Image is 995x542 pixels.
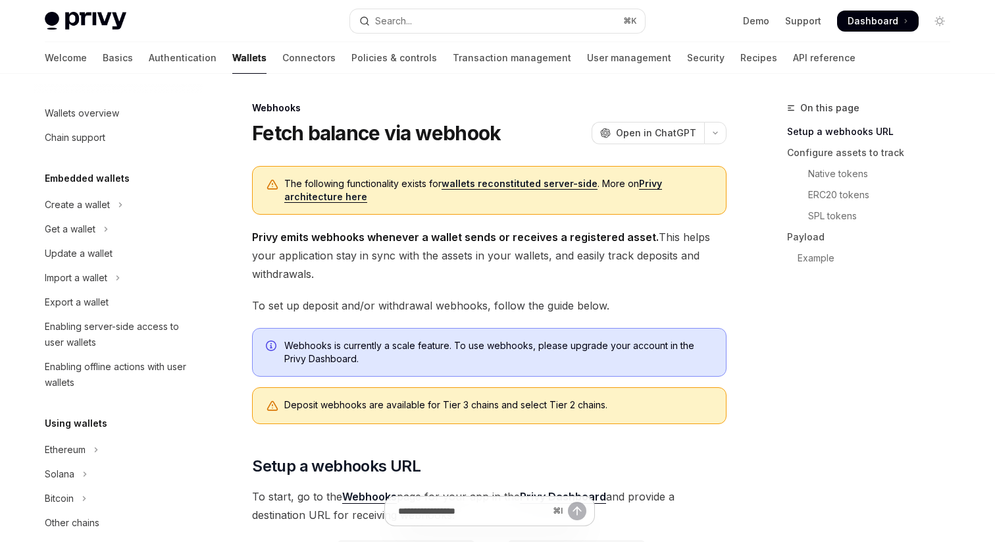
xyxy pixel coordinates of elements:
svg: Info [266,340,279,354]
a: API reference [793,42,855,74]
h5: Using wallets [45,416,107,431]
button: Toggle Solana section [34,462,203,486]
div: Create a wallet [45,197,110,213]
svg: Warning [266,178,279,192]
span: ⌘ K [623,16,637,26]
a: Update a wallet [34,242,203,265]
span: On this page [800,100,859,116]
button: Toggle Get a wallet section [34,217,203,241]
button: Toggle Ethereum section [34,438,203,462]
a: Security [687,42,725,74]
a: Other chains [34,511,203,535]
div: Bitcoin [45,491,74,506]
a: Connectors [282,42,336,74]
button: Toggle Import a wallet section [34,266,203,290]
div: Webhooks [252,101,727,115]
span: To set up deposit and/or withdrawal webhooks, follow the guide below. [252,296,727,315]
div: Enabling offline actions with user wallets [45,359,195,391]
a: Welcome [45,42,87,74]
a: Basics [103,42,133,74]
a: Wallets overview [34,101,203,125]
a: Native tokens [787,163,961,184]
div: Import a wallet [45,270,107,286]
span: Setup a webhooks URL [252,456,421,477]
div: Ethereum [45,442,86,458]
div: Other chains [45,515,99,531]
span: Webhooks is currently a scale feature. To use webhooks, please upgrade your account in the Privy ... [284,339,713,366]
div: Wallets overview [45,105,119,121]
a: Export a wallet [34,290,203,314]
button: Send message [568,502,586,520]
a: Recipes [740,42,777,74]
a: Payload [787,227,961,248]
button: Open search [350,9,645,33]
a: Configure assets to track [787,142,961,163]
a: wallets reconstituted server-side [442,178,598,190]
a: Authentication [149,42,217,74]
a: ERC20 tokens [787,184,961,205]
div: Solana [45,466,74,482]
div: Update a wallet [45,246,113,261]
a: Privy Dashboard [520,490,606,504]
a: Transaction management [453,42,571,74]
span: This helps your application stay in sync with the assets in your wallets, and easily track deposi... [252,228,727,283]
h1: Fetch balance via webhook [252,121,501,145]
a: Webhooks [342,490,397,504]
a: Setup a webhooks URL [787,121,961,142]
button: Toggle Bitcoin section [34,487,203,510]
a: Example [787,248,961,269]
a: Enabling server-side access to user wallets [34,315,203,354]
a: Demo [743,14,769,28]
svg: Warning [266,400,279,413]
a: Dashboard [837,11,919,32]
input: Ask a question... [398,497,548,526]
h5: Embedded wallets [45,171,130,186]
a: Policies & controls [351,42,437,74]
div: Deposit webhooks are available for Tier 3 chains and select Tier 2 chains. [284,398,713,413]
a: Chain support [34,126,203,149]
strong: Privy emits webhooks whenever a wallet sends or receives a registered asset. [252,230,659,244]
a: User management [587,42,671,74]
button: Open in ChatGPT [592,122,704,144]
a: Support [785,14,821,28]
span: To start, go to the page for your app in the and provide a destination URL for receiving webhooks. [252,487,727,524]
a: Wallets [232,42,267,74]
div: Get a wallet [45,221,95,237]
a: Enabling offline actions with user wallets [34,355,203,394]
img: light logo [45,12,126,30]
button: Toggle Create a wallet section [34,193,203,217]
div: Export a wallet [45,294,109,310]
span: The following functionality exists for . More on [284,177,713,203]
span: Open in ChatGPT [616,126,696,140]
div: Search... [375,13,412,29]
button: Toggle dark mode [929,11,950,32]
span: Dashboard [848,14,898,28]
div: Chain support [45,130,105,146]
a: SPL tokens [787,205,961,227]
div: Enabling server-side access to user wallets [45,319,195,350]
